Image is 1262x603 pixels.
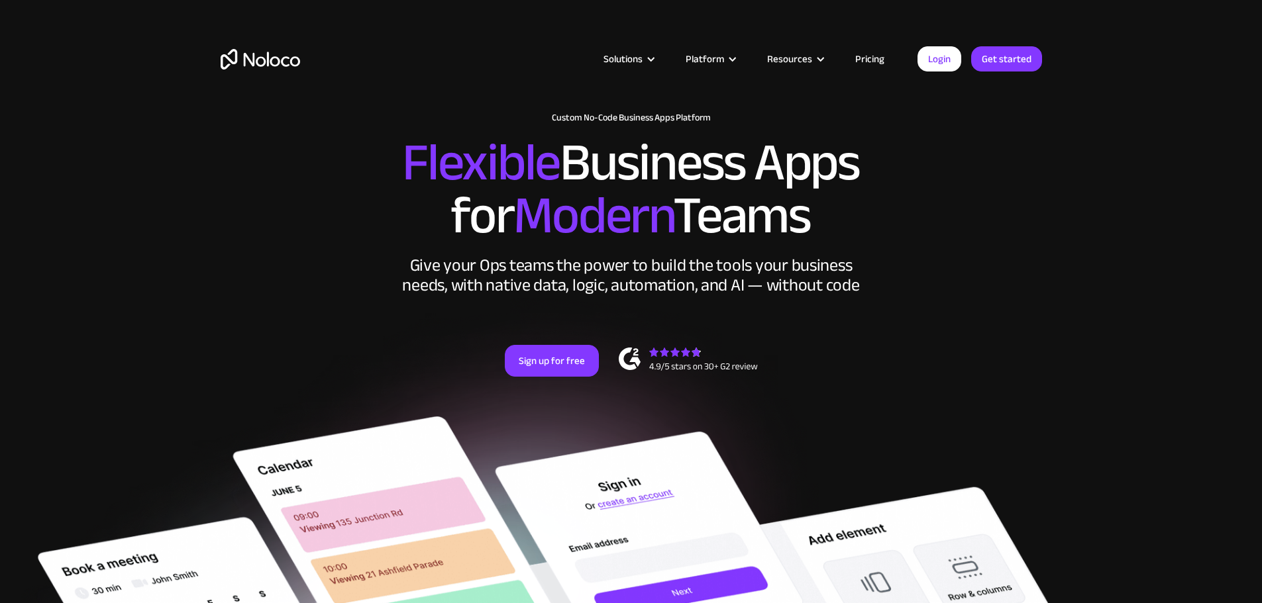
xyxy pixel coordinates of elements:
div: Solutions [587,50,669,68]
h2: Business Apps for Teams [221,136,1042,242]
div: Resources [751,50,839,68]
a: Sign up for free [505,345,599,377]
a: home [221,49,300,70]
span: Flexible [402,113,560,212]
div: Give your Ops teams the power to build the tools your business needs, with native data, logic, au... [399,255,863,295]
a: Login [918,46,961,71]
div: Solutions [604,50,643,68]
div: Platform [669,50,751,68]
div: Platform [686,50,724,68]
a: Pricing [839,50,901,68]
span: Modern [513,166,673,265]
a: Get started [971,46,1042,71]
div: Resources [767,50,812,68]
